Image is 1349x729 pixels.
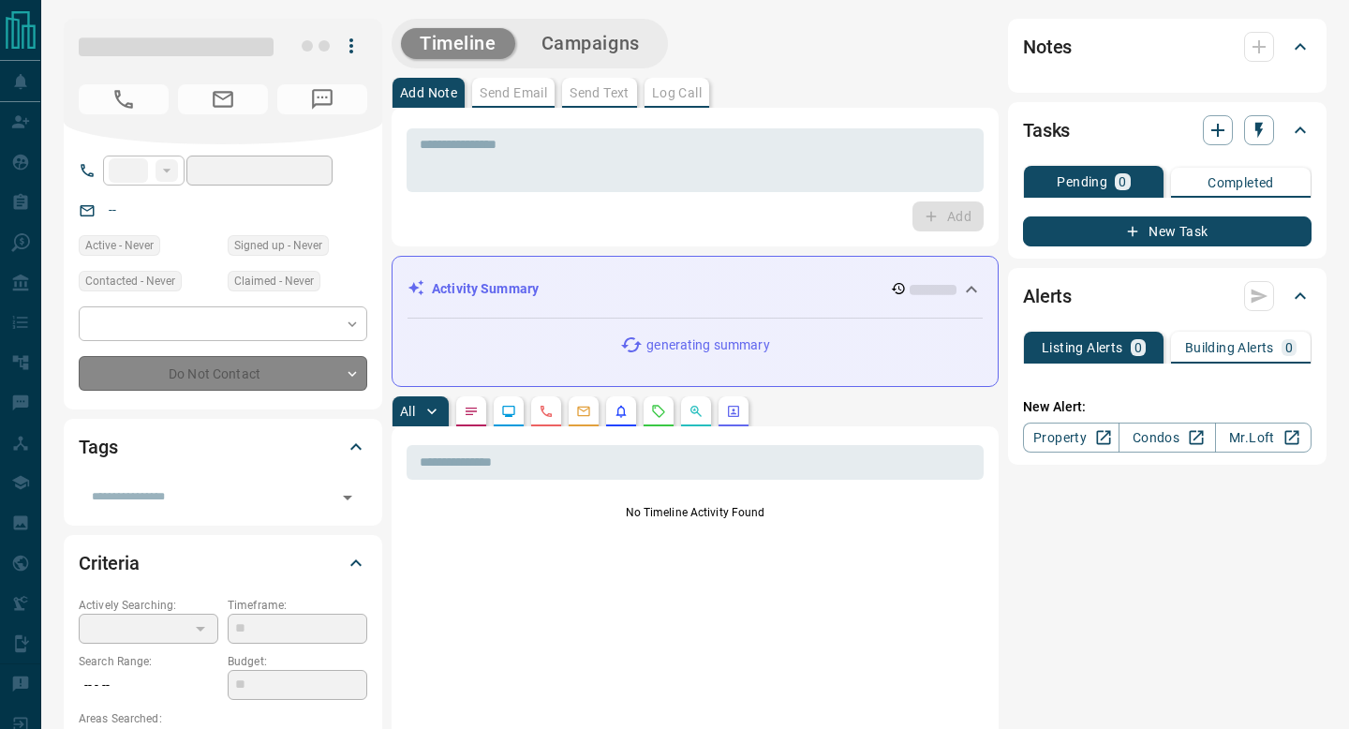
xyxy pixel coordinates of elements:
[1208,176,1274,189] p: Completed
[501,404,516,419] svg: Lead Browsing Activity
[1185,341,1274,354] p: Building Alerts
[1119,423,1215,453] a: Condos
[79,356,367,391] div: Do Not Contact
[85,272,175,290] span: Contacted - Never
[79,84,169,114] span: No Number
[79,670,218,701] p: -- - --
[464,404,479,419] svg: Notes
[651,404,666,419] svg: Requests
[401,28,515,59] button: Timeline
[407,504,984,521] p: No Timeline Activity Found
[1215,423,1312,453] a: Mr.Loft
[408,272,983,306] div: Activity Summary
[79,548,140,578] h2: Criteria
[400,86,457,99] p: Add Note
[1023,216,1312,246] button: New Task
[689,404,704,419] svg: Opportunities
[1023,281,1072,311] h2: Alerts
[523,28,659,59] button: Campaigns
[614,404,629,419] svg: Listing Alerts
[646,335,769,355] p: generating summary
[228,653,367,670] p: Budget:
[79,710,367,727] p: Areas Searched:
[79,424,367,469] div: Tags
[576,404,591,419] svg: Emails
[1023,274,1312,319] div: Alerts
[1023,423,1119,453] a: Property
[726,404,741,419] svg: Agent Actions
[1134,341,1142,354] p: 0
[234,236,322,255] span: Signed up - Never
[228,597,367,614] p: Timeframe:
[1119,175,1126,188] p: 0
[1023,397,1312,417] p: New Alert:
[277,84,367,114] span: No Number
[79,597,218,614] p: Actively Searching:
[1042,341,1123,354] p: Listing Alerts
[1023,108,1312,153] div: Tasks
[234,272,314,290] span: Claimed - Never
[79,541,367,586] div: Criteria
[1285,341,1293,354] p: 0
[1057,175,1107,188] p: Pending
[79,432,117,462] h2: Tags
[400,405,415,418] p: All
[1023,115,1070,145] h2: Tasks
[539,404,554,419] svg: Calls
[1023,32,1072,62] h2: Notes
[85,236,154,255] span: Active - Never
[178,84,268,114] span: No Email
[334,484,361,511] button: Open
[1023,24,1312,69] div: Notes
[79,653,218,670] p: Search Range:
[109,202,116,217] a: --
[432,279,539,299] p: Activity Summary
